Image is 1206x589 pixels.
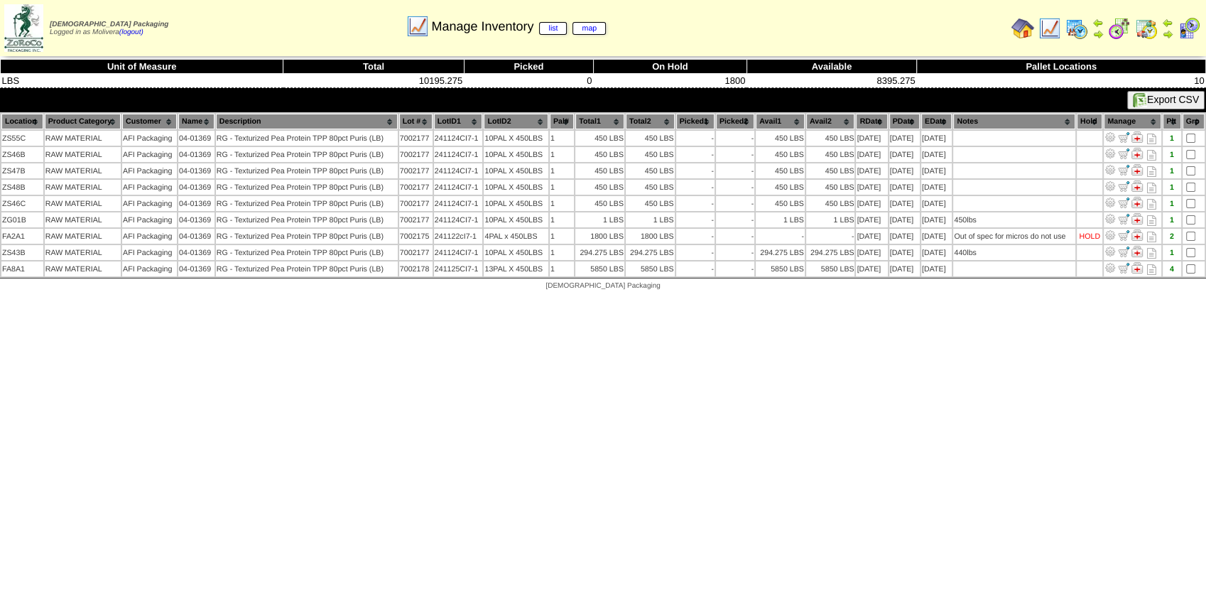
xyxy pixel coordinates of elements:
[716,196,754,211] td: -
[1104,114,1161,129] th: Manage
[756,114,805,129] th: Avail1
[575,212,624,227] td: 1 LBS
[45,212,121,227] td: RAW MATERIAL
[216,180,398,195] td: RG - Texturized Pea Protein TPP 80pct Puris (LB)
[178,163,214,178] td: 04-01369
[676,261,715,276] td: -
[122,229,177,244] td: AFI Packaging
[746,74,916,88] td: 8395.275
[216,245,398,260] td: RG - Texturized Pea Protein TPP 80pct Puris (LB)
[1,180,43,195] td: ZS48B
[178,212,214,227] td: 04-01369
[1183,114,1205,129] th: Grp
[484,261,548,276] td: 13PAL X 450LBS
[434,131,483,146] td: 241124CI7-1
[716,261,754,276] td: -
[550,114,574,129] th: Pal#
[1163,114,1181,129] th: Plt
[178,180,214,195] td: 04-01369
[1135,17,1158,40] img: calendarinout.gif
[756,261,805,276] td: 5850 LBS
[716,212,754,227] td: -
[216,147,398,162] td: RG - Texturized Pea Protein TPP 80pct Puris (LB)
[626,163,675,178] td: 450 LBS
[856,245,887,260] td: [DATE]
[1162,28,1173,40] img: arrowright.gif
[716,114,754,129] th: Picked2
[45,147,121,162] td: RAW MATERIAL
[434,163,483,178] td: 241124CI7-1
[575,114,624,129] th: Total1
[464,74,593,88] td: 0
[626,245,675,260] td: 294.275 LBS
[626,212,675,227] td: 1 LBS
[676,196,715,211] td: -
[676,147,715,162] td: -
[756,147,805,162] td: 450 LBS
[917,74,1206,88] td: 10
[122,163,177,178] td: AFI Packaging
[806,180,855,195] td: 450 LBS
[1104,246,1116,257] img: Adjust
[45,245,121,260] td: RAW MATERIAL
[484,229,548,244] td: 4PAL x 450LBS
[1065,17,1088,40] img: calendarprod.gif
[45,163,121,178] td: RAW MATERIAL
[756,131,805,146] td: 450 LBS
[1,229,43,244] td: FA2A1
[178,229,214,244] td: 04-01369
[434,229,483,244] td: 241122cI7-1
[1,196,43,211] td: ZS46C
[1163,200,1180,208] div: 1
[399,212,433,227] td: 7002177
[756,245,805,260] td: 294.275 LBS
[572,22,606,35] a: map
[626,131,675,146] td: 450 LBS
[953,229,1075,244] td: Out of spec for micros do not use
[178,196,214,211] td: 04-01369
[921,245,952,260] td: [DATE]
[1163,134,1180,143] div: 1
[575,229,624,244] td: 1800 LBS
[1118,131,1129,143] img: Move
[1011,17,1034,40] img: home.gif
[216,229,398,244] td: RG - Texturized Pea Protein TPP 80pct Puris (LB)
[1131,148,1143,159] img: Manage Hold
[1163,216,1180,225] div: 1
[575,245,624,260] td: 294.275 LBS
[550,261,574,276] td: 1
[399,163,433,178] td: 7002177
[889,245,920,260] td: [DATE]
[1163,232,1180,241] div: 2
[1131,197,1143,208] img: Manage Hold
[889,180,920,195] td: [DATE]
[856,163,887,178] td: [DATE]
[889,212,920,227] td: [DATE]
[716,245,754,260] td: -
[122,261,177,276] td: AFI Packaging
[399,147,433,162] td: 7002177
[484,131,548,146] td: 10PAL X 450LBS
[921,180,952,195] td: [DATE]
[921,163,952,178] td: [DATE]
[1163,151,1180,159] div: 1
[484,180,548,195] td: 10PAL X 450LBS
[1131,164,1143,175] img: Manage Hold
[178,245,214,260] td: 04-01369
[1104,229,1116,241] img: Adjust
[216,114,398,129] th: Description
[122,212,177,227] td: AFI Packaging
[50,21,168,28] span: [DEMOGRAPHIC_DATA] Packaging
[856,131,887,146] td: [DATE]
[1104,148,1116,159] img: Adjust
[45,114,121,129] th: Product Category
[484,245,548,260] td: 10PAL X 450LBS
[1131,180,1143,192] img: Manage Hold
[550,229,574,244] td: 1
[550,196,574,211] td: 1
[1163,167,1180,175] div: 1
[756,180,805,195] td: 450 LBS
[1118,148,1129,159] img: Move
[1104,197,1116,208] img: Adjust
[806,229,855,244] td: -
